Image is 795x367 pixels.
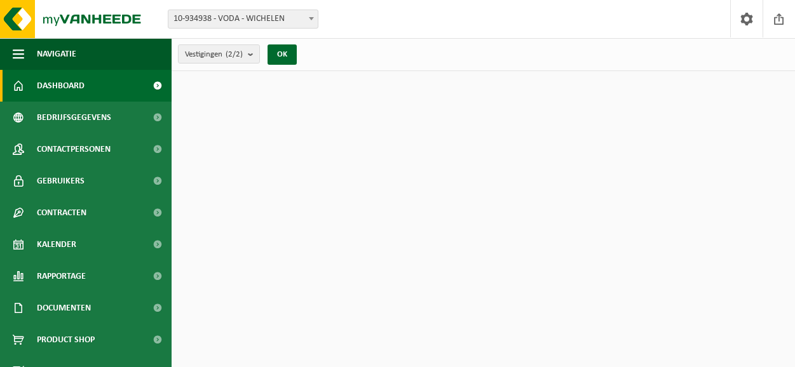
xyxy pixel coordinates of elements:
[168,10,318,28] span: 10-934938 - VODA - WICHELEN
[37,165,85,197] span: Gebruikers
[37,197,86,229] span: Contracten
[37,292,91,324] span: Documenten
[37,260,86,292] span: Rapportage
[37,38,76,70] span: Navigatie
[178,44,260,63] button: Vestigingen(2/2)
[185,45,243,64] span: Vestigingen
[37,133,111,165] span: Contactpersonen
[168,10,318,29] span: 10-934938 - VODA - WICHELEN
[37,102,111,133] span: Bedrijfsgegevens
[226,50,243,58] count: (2/2)
[268,44,297,65] button: OK
[37,324,95,356] span: Product Shop
[37,70,85,102] span: Dashboard
[37,229,76,260] span: Kalender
